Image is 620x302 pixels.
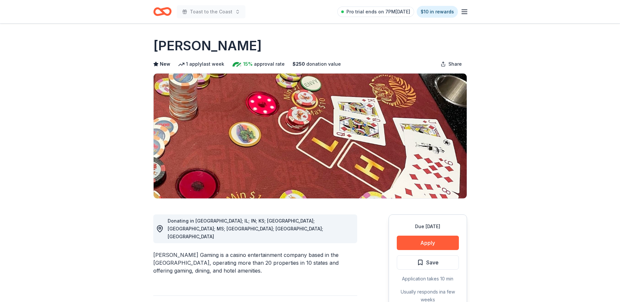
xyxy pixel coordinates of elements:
span: 15% [243,60,253,68]
a: Pro trial ends on 7PM[DATE] [337,7,414,17]
button: Toast to the Coast [177,5,245,18]
span: Save [426,258,439,267]
button: Share [435,58,467,71]
span: donation value [306,60,341,68]
h1: [PERSON_NAME] [153,37,262,55]
button: Save [397,255,459,270]
span: approval rate [254,60,285,68]
span: Share [448,60,462,68]
a: Home [153,4,172,19]
span: New [160,60,170,68]
span: Pro trial ends on 7PM[DATE] [346,8,410,16]
div: 1 apply last week [178,60,224,68]
button: Apply [397,236,459,250]
div: Application takes 10 min [397,275,459,283]
span: $ 250 [293,60,305,68]
div: Due [DATE] [397,223,459,230]
img: Image for Boyd Gaming [154,74,467,198]
div: [PERSON_NAME] Gaming is a casino entertainment company based in the [GEOGRAPHIC_DATA], operating ... [153,251,357,275]
span: Donating in [GEOGRAPHIC_DATA]; IL; IN; KS; [GEOGRAPHIC_DATA]; [GEOGRAPHIC_DATA]; MS; [GEOGRAPHIC_... [168,218,323,239]
span: Toast to the Coast [190,8,232,16]
a: $10 in rewards [417,6,458,18]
